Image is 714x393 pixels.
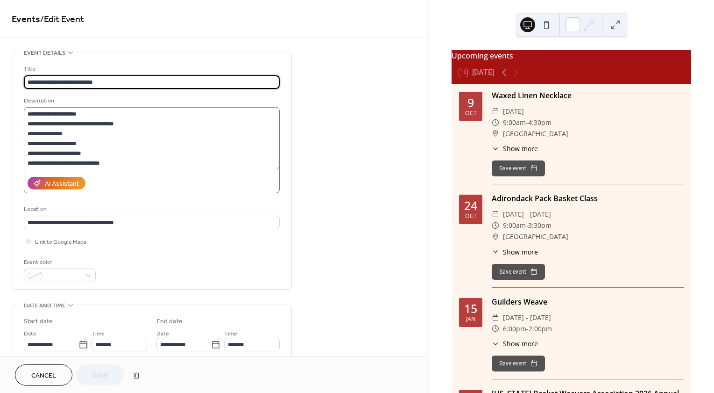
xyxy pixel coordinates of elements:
[452,50,691,61] div: Upcoming events
[526,220,528,231] span: -
[492,247,499,257] div: ​
[492,220,499,231] div: ​
[492,90,684,101] div: Waxed Linen Necklace
[503,323,526,335] span: 6:00pm
[503,128,568,139] span: [GEOGRAPHIC_DATA]
[503,339,538,349] span: Show more
[492,264,545,280] button: Save event
[24,64,278,74] div: Title
[492,144,538,153] button: ​Show more
[156,329,169,339] span: Date
[40,10,84,29] span: / Edit Event
[464,200,477,211] div: 24
[492,106,499,117] div: ​
[15,364,72,386] button: Cancel
[492,144,499,153] div: ​
[492,312,499,323] div: ​
[492,231,499,242] div: ​
[492,339,538,349] button: ​Show more
[492,296,684,307] div: Guilders Weave
[24,48,65,58] span: Event details
[492,356,545,371] button: Save event
[503,144,538,153] span: Show more
[466,316,475,322] div: Jan
[92,329,105,339] span: Time
[503,247,538,257] span: Show more
[156,317,183,327] div: End date
[503,220,526,231] span: 9:00am
[492,247,538,257] button: ​Show more
[503,117,526,128] span: 9:00am
[467,97,474,109] div: 9
[31,371,56,381] span: Cancel
[24,257,94,267] div: Event color
[24,329,36,339] span: Date
[503,209,551,220] span: [DATE] - [DATE]
[492,209,499,220] div: ​
[28,177,85,189] button: AI Assistant
[503,312,551,323] span: [DATE] - [DATE]
[503,106,524,117] span: [DATE]
[528,117,551,128] span: 4:30pm
[35,237,86,247] span: Link to Google Maps
[464,303,477,314] div: 15
[24,317,53,327] div: Start date
[492,193,684,204] div: Adirondack Pack Basket Class
[24,301,65,311] span: Date and time
[12,10,40,29] a: Events
[492,160,545,176] button: Save event
[24,204,278,214] div: Location
[465,110,477,116] div: Oct
[528,220,551,231] span: 3:30pm
[465,213,477,219] div: Oct
[526,117,528,128] span: -
[492,339,499,349] div: ​
[224,329,237,339] span: Time
[24,96,278,106] div: Description
[492,128,499,139] div: ​
[492,323,499,335] div: ​
[503,231,568,242] span: [GEOGRAPHIC_DATA]
[45,179,79,189] div: AI Assistant
[526,323,529,335] span: -
[529,323,552,335] span: 2:00pm
[492,117,499,128] div: ​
